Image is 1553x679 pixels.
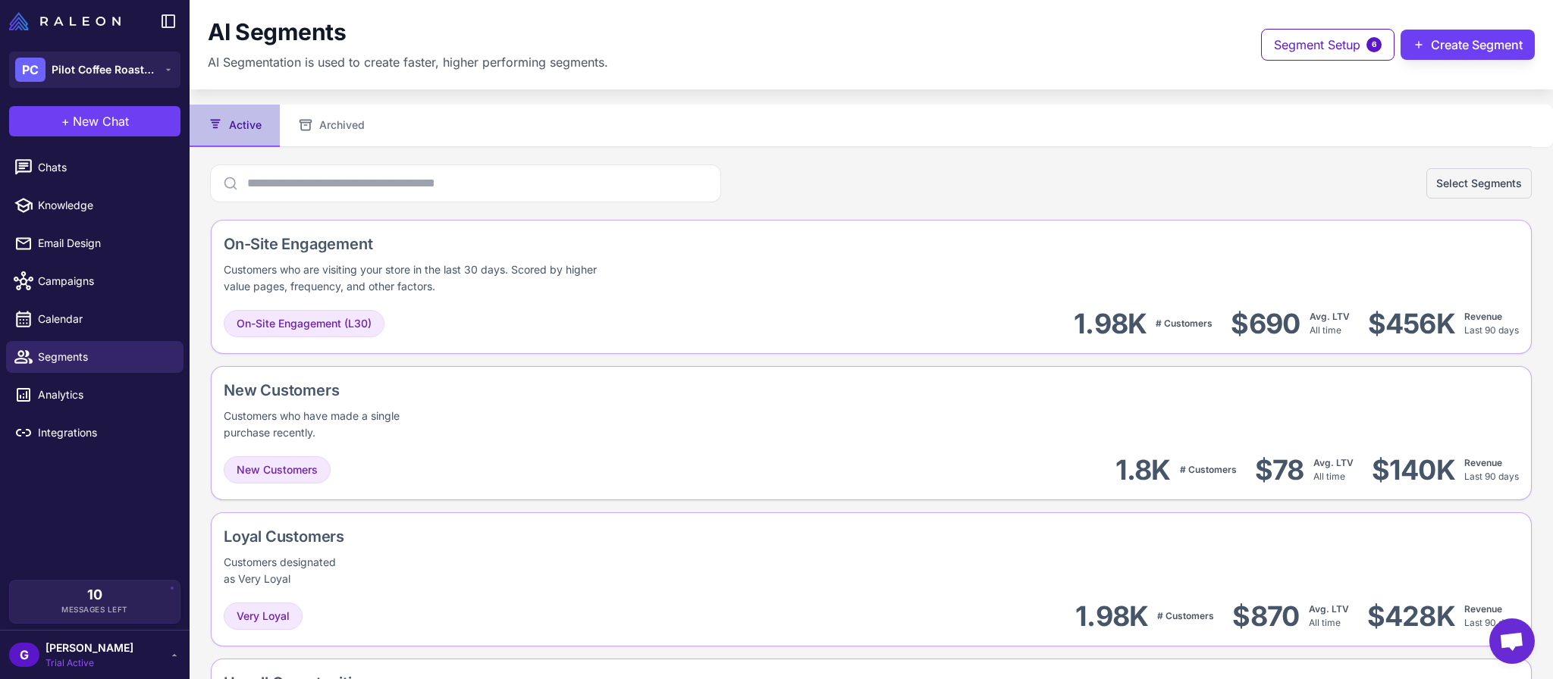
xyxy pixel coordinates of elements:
[1464,457,1502,468] span: Revenue
[1310,310,1350,337] div: All time
[1255,453,1304,487] div: $78
[61,604,128,615] span: Messages Left
[1372,453,1455,487] div: $140K
[1274,36,1360,54] span: Segment Setup
[61,112,70,130] span: +
[224,233,811,255] div: On-Site Engagement
[224,408,404,441] div: Customers who have made a single purchase recently.
[73,112,129,130] span: New Chat
[1261,29,1395,61] button: Segment Setup6
[52,61,158,78] span: Pilot Coffee Roasters
[38,386,171,403] span: Analytics
[38,159,171,176] span: Chats
[1366,37,1382,52] span: 6
[1464,310,1519,337] div: Last 90 days
[1313,456,1354,483] div: All time
[6,417,184,449] a: Integrations
[1231,307,1300,341] div: $690
[1489,618,1535,664] div: Open chat
[1464,311,1502,322] span: Revenue
[224,554,345,587] div: Customers designated as Very Loyal
[224,525,406,548] div: Loyal Customers
[1464,603,1502,615] span: Revenue
[1156,318,1213,329] span: # Customers
[6,189,184,221] a: Knowledge
[38,311,171,327] span: Calendar
[208,18,347,47] h1: AI Segments
[237,608,290,624] span: Very Loyal
[1401,30,1535,60] button: Create Segment
[1367,599,1455,634] div: $428K
[1309,603,1349,615] span: Avg. LTV
[9,12,121,30] img: Raleon Logo
[1368,307,1455,341] div: $456K
[15,58,45,82] div: PC
[1180,464,1237,475] span: # Customers
[6,341,184,373] a: Segments
[1464,602,1519,630] div: Last 90 days
[38,197,171,214] span: Knowledge
[1310,311,1350,322] span: Avg. LTV
[9,52,180,88] button: PCPilot Coffee Roasters
[1313,457,1354,468] span: Avg. LTV
[224,261,616,295] div: Customers who are visiting your store in the last 30 days. Scored by higher value pages, frequenc...
[1309,602,1349,630] div: All time
[38,235,171,252] span: Email Design
[237,315,372,332] span: On-Site Engagement (L30)
[237,462,318,478] span: New Customers
[38,349,171,365] span: Segments
[280,105,383,147] button: Archived
[1075,599,1148,634] div: 1.98K
[6,152,184,183] a: Chats
[190,105,280,147] button: Active
[9,106,180,136] button: +New Chat
[208,53,608,71] p: AI Segmentation is used to create faster, higher performing segments.
[6,379,184,411] a: Analytics
[1232,599,1299,634] div: $870
[45,656,133,670] span: Trial Active
[9,643,39,667] div: G
[87,588,102,602] span: 10
[6,227,184,259] a: Email Design
[224,379,494,402] div: New Customers
[38,273,171,289] span: Campaigns
[6,265,184,297] a: Campaigns
[1115,453,1171,487] div: 1.8K
[9,12,127,30] a: Raleon Logo
[1464,456,1519,483] div: Last 90 days
[38,424,171,441] span: Integrations
[6,303,184,335] a: Calendar
[1157,610,1214,621] span: # Customers
[1426,168,1532,199] button: Select Segments
[45,640,133,656] span: [PERSON_NAME]
[1074,307,1147,341] div: 1.98K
